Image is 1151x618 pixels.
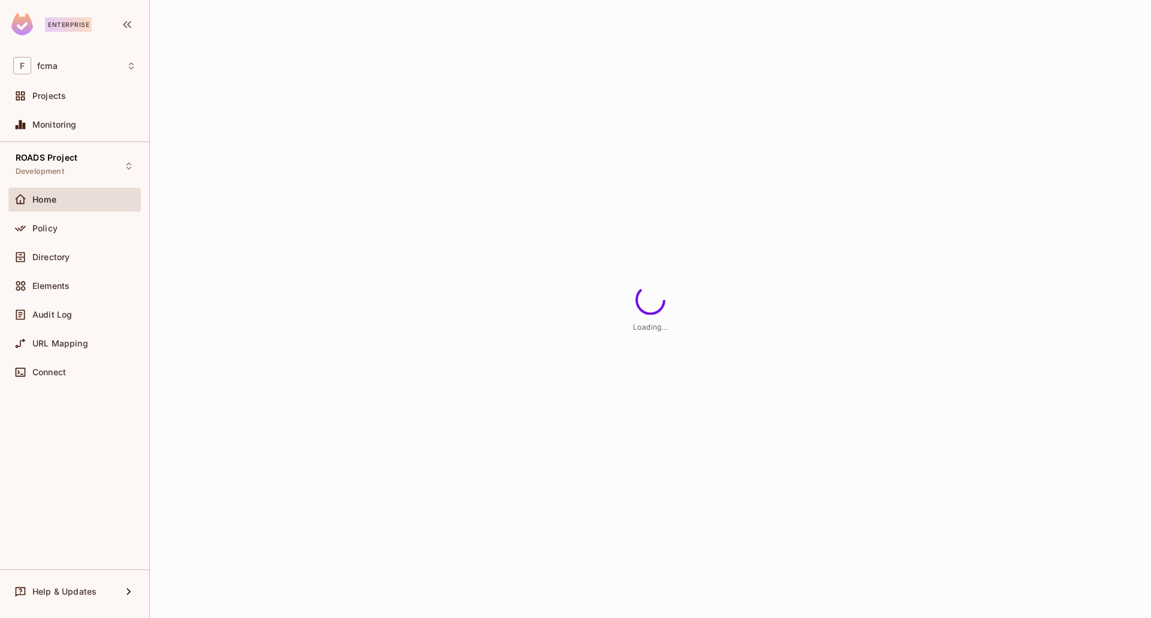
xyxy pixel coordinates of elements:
span: Help & Updates [32,587,97,596]
span: Connect [32,367,66,377]
span: ROADS Project [16,153,77,162]
div: Enterprise [45,17,92,32]
span: Home [32,195,57,204]
span: Loading... [633,322,668,331]
span: Elements [32,281,70,291]
img: SReyMgAAAABJRU5ErkJggg== [11,13,33,35]
span: Workspace: fcma [37,61,58,71]
span: Development [16,167,64,176]
span: Monitoring [32,120,77,129]
span: F [13,57,31,74]
span: Directory [32,252,70,262]
span: Projects [32,91,66,101]
span: Audit Log [32,310,72,319]
span: URL Mapping [32,339,88,348]
span: Policy [32,224,58,233]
